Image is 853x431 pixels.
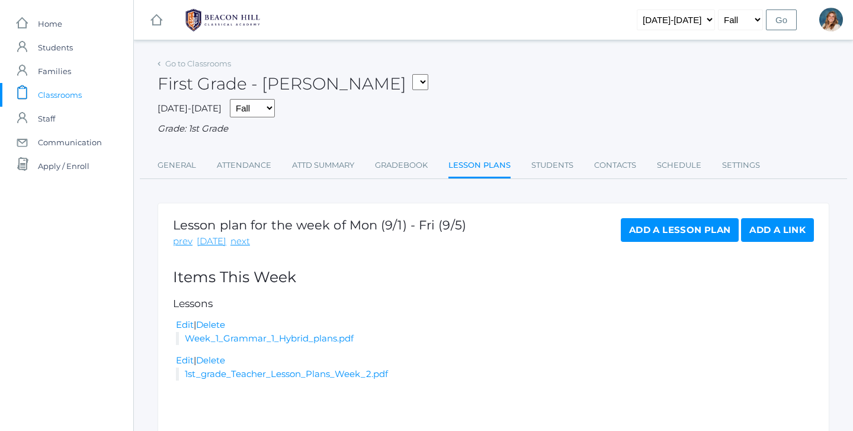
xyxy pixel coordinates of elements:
[176,319,194,330] a: Edit
[158,122,829,136] div: Grade: 1st Grade
[176,355,194,366] a: Edit
[38,83,82,107] span: Classrooms
[38,107,55,130] span: Staff
[38,130,102,154] span: Communication
[217,154,271,177] a: Attendance
[375,154,428,177] a: Gradebook
[819,8,843,31] div: Liv Barber
[722,154,760,177] a: Settings
[196,355,225,366] a: Delete
[158,154,196,177] a: General
[38,154,89,178] span: Apply / Enroll
[176,318,814,332] div: |
[178,5,267,35] img: BHCALogos-05-308ed15e86a5a0abce9b8dd61676a3503ac9727e845dece92d48e8588c001991.png
[173,269,814,286] h2: Items This Week
[173,298,814,309] h5: Lessons
[196,319,225,330] a: Delete
[594,154,636,177] a: Contacts
[448,154,511,179] a: Lesson Plans
[173,218,466,232] h1: Lesson plan for the week of Mon (9/1) - Fri (9/5)
[173,235,193,248] a: prev
[158,103,222,114] span: [DATE]-[DATE]
[292,154,354,177] a: Attd Summary
[185,333,354,344] a: Week_1_Grammar_1_Hybrid_plans.pdf
[158,75,428,93] h2: First Grade - [PERSON_NAME]
[657,154,701,177] a: Schedule
[197,235,226,248] a: [DATE]
[176,354,814,368] div: |
[165,59,231,68] a: Go to Classrooms
[185,368,388,379] a: 1st_grade_Teacher_Lesson_Plans_Week_2.pdf
[38,36,73,59] span: Students
[766,9,797,30] input: Go
[621,218,739,242] a: Add a Lesson Plan
[38,12,62,36] span: Home
[741,218,814,242] a: Add a Link
[230,235,250,248] a: next
[531,154,573,177] a: Students
[38,59,71,83] span: Families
